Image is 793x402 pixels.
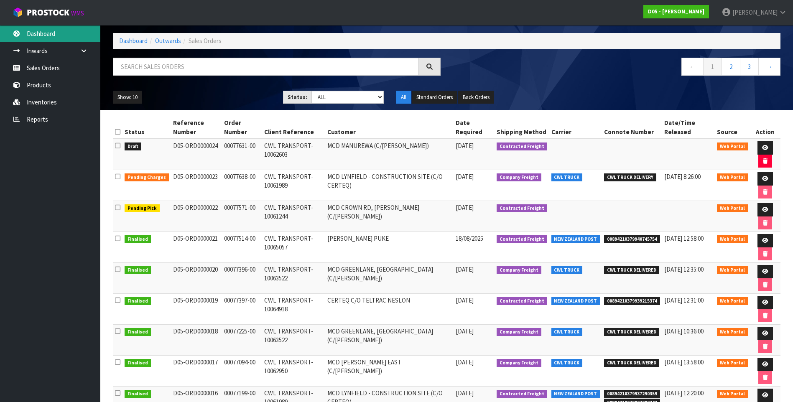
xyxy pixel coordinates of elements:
[171,356,222,387] td: D05-ORD0000017
[456,142,474,150] span: [DATE]
[664,265,704,273] span: [DATE] 12:35:00
[453,58,781,78] nav: Page navigation
[456,296,474,304] span: [DATE]
[125,328,151,336] span: Finalised
[262,116,325,139] th: Client Reference
[155,37,181,45] a: Outwards
[717,235,748,244] span: Web Portal
[715,116,750,139] th: Source
[497,266,541,275] span: Company Freight
[171,263,222,294] td: D05-ORD0000020
[222,325,262,356] td: 00077225-00
[662,116,715,139] th: Date/Time Released
[717,328,748,336] span: Web Portal
[717,359,748,367] span: Web Portal
[171,201,222,232] td: D05-ORD0000022
[717,142,748,151] span: Web Portal
[456,173,474,181] span: [DATE]
[125,359,151,367] span: Finalised
[325,139,454,170] td: MCD MANUREWA (C/[PERSON_NAME])
[604,297,660,305] span: 00894210379939215374
[125,235,151,244] span: Finalised
[551,266,583,275] span: CWL TRUCK
[262,170,325,201] td: CWL TRANSPORT-10061989
[497,297,547,305] span: Contracted Freight
[456,358,474,366] span: [DATE]
[717,266,748,275] span: Web Portal
[222,356,262,387] td: 00077094-00
[222,116,262,139] th: Order Number
[456,234,483,242] span: 18/08/2025
[222,263,262,294] td: 00077396-00
[648,8,704,15] strong: D05 - [PERSON_NAME]
[125,297,151,305] span: Finalised
[497,359,541,367] span: Company Freight
[551,390,600,398] span: NEW ZEALAND POST
[325,356,454,387] td: MCD [PERSON_NAME] EAST (C/[PERSON_NAME])
[325,325,454,356] td: MCD GREENLANE, [GEOGRAPHIC_DATA] (C/[PERSON_NAME])
[222,294,262,325] td: 00077397-00
[171,232,222,263] td: D05-ORD0000021
[549,116,602,139] th: Carrier
[664,358,704,366] span: [DATE] 13:58:00
[604,173,656,182] span: CWL TRUCK DELIVERY
[456,327,474,335] span: [DATE]
[125,266,151,275] span: Finalised
[664,327,704,335] span: [DATE] 10:36:00
[458,91,494,104] button: Back Orders
[125,204,160,213] span: Pending Pick
[750,116,780,139] th: Action
[125,390,151,398] span: Finalised
[262,263,325,294] td: CWL TRANSPORT-10063522
[325,294,454,325] td: CERTEQ C/O TELTRAC NESLON
[27,7,69,18] span: ProStock
[262,356,325,387] td: CWL TRANSPORT-10062950
[495,116,549,139] th: Shipping Method
[664,234,704,242] span: [DATE] 12:58:00
[664,389,704,397] span: [DATE] 12:20:00
[171,325,222,356] td: D05-ORD0000018
[222,170,262,201] td: 00077638-00
[262,232,325,263] td: CWL TRANSPORT-10065057
[703,58,722,76] a: 1
[119,37,148,45] a: Dashboard
[125,173,169,182] span: Pending Charges
[497,390,547,398] span: Contracted Freight
[412,91,457,104] button: Standard Orders
[717,204,748,213] span: Web Portal
[497,173,541,182] span: Company Freight
[551,359,583,367] span: CWL TRUCK
[717,173,748,182] span: Web Portal
[740,58,759,76] a: 3
[171,139,222,170] td: D05-ORD0000024
[171,170,222,201] td: D05-ORD0000023
[551,328,583,336] span: CWL TRUCK
[497,204,547,213] span: Contracted Freight
[551,173,583,182] span: CWL TRUCK
[717,390,748,398] span: Web Portal
[325,232,454,263] td: [PERSON_NAME] PUKE
[497,142,547,151] span: Contracted Freight
[551,235,600,244] span: NEW ZEALAND POST
[604,266,659,275] span: CWL TRUCK DELIVERED
[325,263,454,294] td: MCD GREENLANE, [GEOGRAPHIC_DATA] (C/[PERSON_NAME])
[454,116,495,139] th: Date Required
[722,58,740,76] a: 2
[262,294,325,325] td: CWL TRANSPORT-10064918
[456,265,474,273] span: [DATE]
[113,91,142,104] button: Show: 10
[456,389,474,397] span: [DATE]
[456,204,474,211] span: [DATE]
[222,139,262,170] td: 00077631-00
[732,8,778,16] span: [PERSON_NAME]
[664,296,704,304] span: [DATE] 12:31:00
[604,359,659,367] span: CWL TRUCK DELIVERED
[113,58,419,76] input: Search sales orders
[325,116,454,139] th: Customer
[262,201,325,232] td: CWL TRANSPORT-10061244
[664,173,701,181] span: [DATE] 8:26:00
[171,116,222,139] th: Reference Number
[189,37,222,45] span: Sales Orders
[325,170,454,201] td: MCD LYNFIELD - CONSTRUCTION SITE (C/O CERTEQ)
[71,9,84,17] small: WMS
